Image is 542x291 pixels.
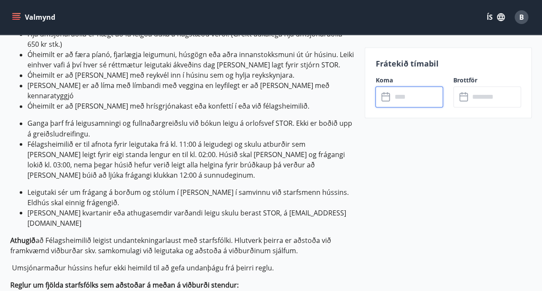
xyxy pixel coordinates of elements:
[375,58,521,69] p: Frátekið tímabil
[10,262,354,273] p: ​ Umsjónarmaður hússins hefur ekki heimild til að gefa undanþágu frá þeirri reglu.
[10,9,59,25] button: menu
[27,207,354,228] li: [PERSON_NAME] kvartanir eða athugasemdir varðandi leigu skulu berast STOR, á [EMAIL_ADDRESS][DOMA...
[27,139,354,180] li: Félagsheimilið er til afnota fyrir leigutaka frá kl. 11:00 á leigudegi og skulu atburðir sem [PER...
[10,280,239,289] strong: Reglur um fjölda starfsfólks sem aðstoðar á meðan á viðburði stendur:
[27,187,354,207] li: Leigutaki sér um frágang á borðum og stólum í [PERSON_NAME] í samvinnu við starfsmenn hússins. El...
[519,12,524,22] span: B
[375,76,443,85] label: Koma
[27,70,354,80] li: Óheimilt er að [PERSON_NAME] með reykvél inn í húsinu sem og hylja reykskynjara.
[482,9,509,25] button: ÍS
[27,80,354,101] li: [PERSON_NAME] er að líma með límbandi með veggina en leyfilegt er að [PERSON_NAME] með kennaratyggjó
[511,7,532,27] button: B
[10,235,36,245] strong: Athugið
[10,235,354,255] p: að Félagsheimilið leigist undantekningarlaust með starfsfólki. Hlutverk þeirra er aðstoða við fra...
[453,76,521,85] label: Brottför
[27,29,354,49] li: Hjá umsjónaraðila er hægt að fá leigða dúka á hagstæðu verði. (Greitt aukalega hjá umsjónaraðila ...
[27,101,354,111] li: Óheimilt er að [PERSON_NAME] með hrísgrjónakast eða konfettí í eða við félagsheimilið.
[27,49,354,70] li: Óheimilt er að færa píanó, fjarlægja leigumuni, húsgögn eða aðra innanstokksmuni út úr húsinu. Le...
[27,118,354,139] li: Ganga þarf frá leigusamningi og fullnaðargreiðslu við bókun leigu á orlofsvef STOR. Ekki er boðið...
